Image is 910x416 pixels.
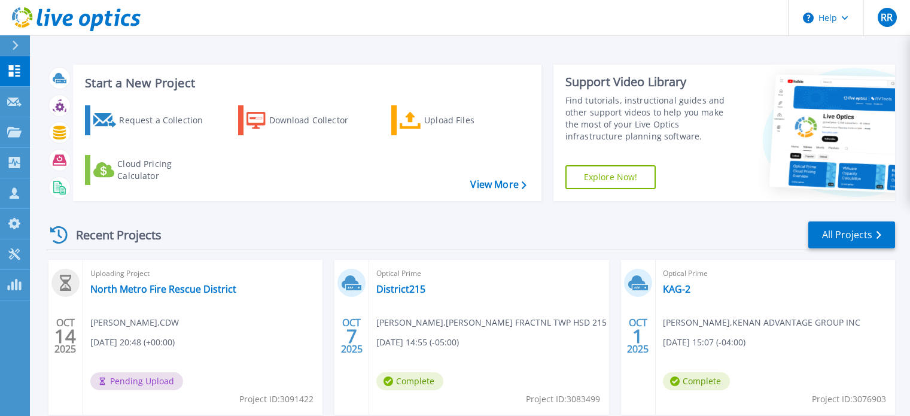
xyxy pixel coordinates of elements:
a: Explore Now! [565,165,656,189]
a: North Metro Fire Rescue District [90,283,236,295]
a: Download Collector [238,105,372,135]
span: Project ID: 3091422 [239,393,314,406]
span: 1 [632,331,643,341]
div: Support Video Library [565,74,737,90]
span: Complete [376,372,443,390]
span: 14 [54,331,76,341]
span: Uploading Project [90,267,315,280]
span: [DATE] 15:07 (-04:00) [663,336,745,349]
span: [DATE] 20:48 (+00:00) [90,336,175,349]
div: Download Collector [269,108,365,132]
a: View More [470,179,526,190]
span: RR [881,13,893,22]
span: Optical Prime [376,267,601,280]
div: Recent Projects [46,220,178,250]
span: Pending Upload [90,372,183,390]
h3: Start a New Project [85,77,526,90]
span: [PERSON_NAME] , [PERSON_NAME] FRACTNL TWP HSD 215 [376,316,607,329]
div: Cloud Pricing Calculator [117,158,213,182]
span: Optical Prime [663,267,888,280]
div: Find tutorials, instructional guides and other support videos to help you make the most of your L... [565,95,737,142]
a: KAG-2 [663,283,690,295]
a: Cloud Pricing Calculator [85,155,218,185]
div: OCT 2025 [626,314,649,358]
div: OCT 2025 [340,314,363,358]
span: Project ID: 3083499 [526,393,600,406]
span: 7 [346,331,357,341]
a: All Projects [808,221,895,248]
span: Complete [663,372,730,390]
a: District215 [376,283,425,295]
span: [PERSON_NAME] , KENAN ADVANTAGE GROUP INC [663,316,860,329]
a: Upload Files [391,105,525,135]
div: Upload Files [424,108,520,132]
span: [DATE] 14:55 (-05:00) [376,336,459,349]
div: Request a Collection [119,108,215,132]
a: Request a Collection [85,105,218,135]
span: [PERSON_NAME] , CDW [90,316,179,329]
div: OCT 2025 [54,314,77,358]
span: Project ID: 3076903 [812,393,886,406]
